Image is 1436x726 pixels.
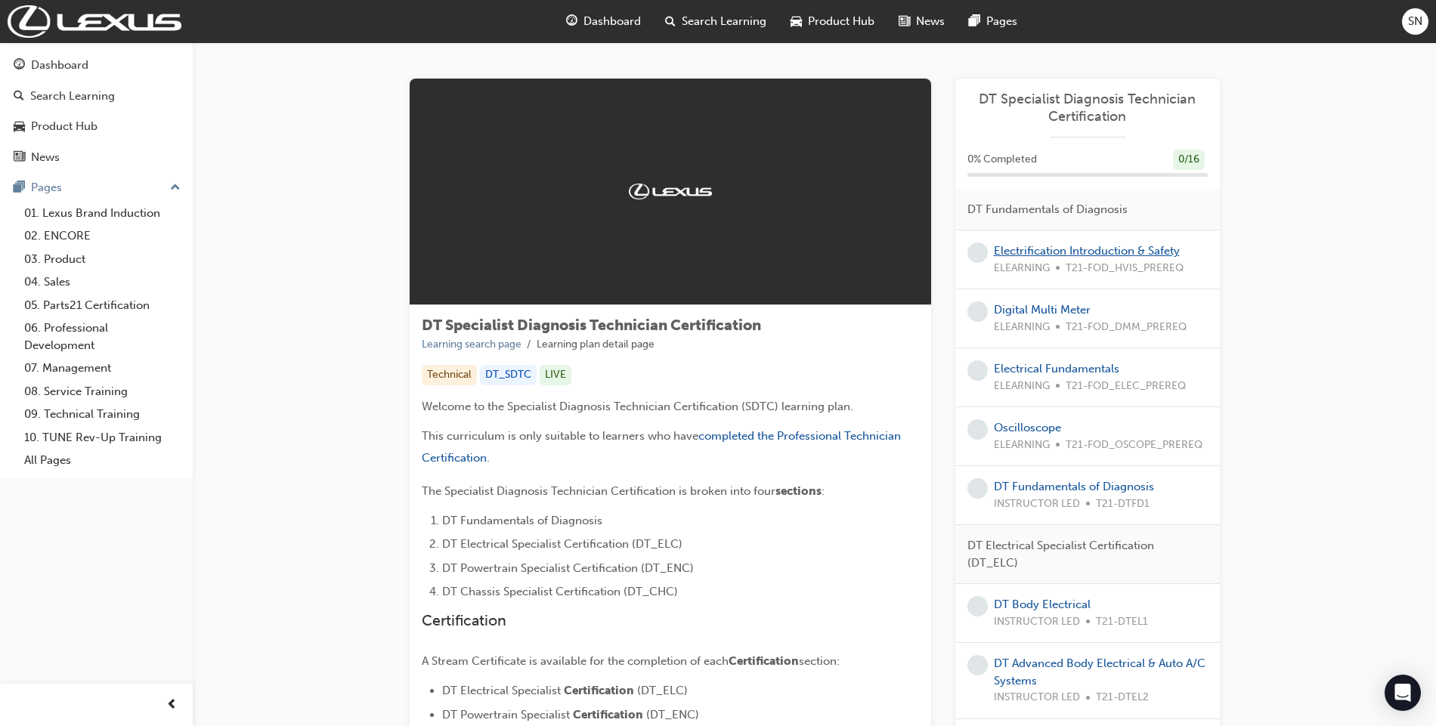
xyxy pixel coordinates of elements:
[422,317,761,334] span: DT Specialist Diagnosis Technician Certification
[967,537,1196,571] span: DT Electrical Specialist Certification (DT_ELC)
[994,480,1154,493] a: DT Fundamentals of Diagnosis
[1096,689,1149,706] span: T21-DTEL2
[422,338,521,351] a: Learning search page
[442,514,602,527] span: DT Fundamentals of Diagnosis
[994,362,1119,375] a: Electrical Fundamentals
[969,12,980,31] span: pages-icon
[1096,496,1150,513] span: T21-DTFD1
[967,91,1208,125] a: DT Specialist Diagnosis Technician Certification
[583,13,641,30] span: Dashboard
[6,174,187,202] button: Pages
[994,598,1091,611] a: DT Body Electrical
[916,13,945,30] span: News
[18,380,187,403] a: 08. Service Training
[1385,675,1421,711] div: Open Intercom Messenger
[637,684,688,697] span: (DT_ELC)
[967,655,988,675] span: learningRecordVerb_NONE-icon
[14,120,25,134] span: car-icon
[994,613,1080,631] span: INSTRUCTOR LED
[18,270,187,294] a: 04. Sales
[18,248,187,271] a: 03. Product
[775,484,822,498] span: sections
[573,708,643,721] span: Certification
[887,6,957,37] a: news-iconNews
[540,365,571,385] div: LIVE
[957,6,1029,37] a: pages-iconPages
[566,12,577,31] span: guage-icon
[18,403,187,426] a: 09. Technical Training
[986,13,1017,30] span: Pages
[6,144,187,171] a: News
[18,224,187,248] a: 02. ENCORE
[170,178,181,198] span: up-icon
[422,429,698,443] span: This curriculum is only suitable to learners who have
[18,426,187,450] a: 10. TUNE Rev-Up Training
[18,202,187,225] a: 01. Lexus Brand Induction
[994,656,1205,687] a: DT Advanced Body Electrical & Auto A/C Systems
[967,478,988,499] span: learningRecordVerb_NONE-icon
[30,88,115,105] div: Search Learning
[967,201,1128,218] span: DT Fundamentals of Diagnosis
[554,6,653,37] a: guage-iconDashboard
[1402,8,1428,35] button: SN
[1096,613,1148,631] span: T21-DTEL1
[967,419,988,440] span: learningRecordVerb_NONE-icon
[6,48,187,174] button: DashboardSearch LearningProduct HubNews
[442,585,678,598] span: DT Chassis Specialist Certification (DT_CHC)
[967,301,988,322] span: learningRecordVerb_NONE-icon
[994,303,1091,317] a: Digital Multi Meter
[6,113,187,141] a: Product Hub
[729,654,799,668] span: Certification
[442,684,561,697] span: DT Electrical Specialist
[967,151,1037,168] span: 0 % Completed
[166,696,178,715] span: prev-icon
[822,484,825,498] span: :
[1173,150,1205,170] div: 0 / 16
[18,357,187,380] a: 07. Management
[899,12,910,31] span: news-icon
[6,51,187,79] a: Dashboard
[629,184,712,199] img: Trak
[682,13,766,30] span: Search Learning
[537,336,655,354] li: Learning plan detail page
[14,90,24,103] span: search-icon
[994,260,1050,277] span: ELEARNING
[994,496,1080,513] span: INSTRUCTOR LED
[994,421,1061,434] a: Oscilloscope
[442,561,694,575] span: DT Powertrain Specialist Certification (DT_ENC)
[422,365,477,385] div: Technical
[653,6,778,37] a: search-iconSearch Learning
[778,6,887,37] a: car-iconProduct Hub
[31,118,97,135] div: Product Hub
[487,451,490,465] span: .
[422,612,506,629] span: Certification
[422,429,904,465] a: completed the Professional Technician Certification
[18,317,187,357] a: 06. Professional Development
[1066,319,1187,336] span: T21-FOD_DMM_PREREQ
[442,537,682,551] span: DT Electrical Specialist Certification (DT_ELC)
[994,319,1050,336] span: ELEARNING
[18,294,187,317] a: 05. Parts21 Certification
[442,708,570,721] span: DT Powertrain Specialist
[422,484,775,498] span: The Specialist Diagnosis Technician Certification is broken into four
[994,437,1050,454] span: ELEARNING
[994,244,1180,258] a: Electrification Introduction & Safety
[665,12,676,31] span: search-icon
[1066,260,1184,277] span: T21-FOD_HVIS_PREREQ
[31,179,62,196] div: Pages
[646,708,699,721] span: (DT_ENC)
[31,149,60,166] div: News
[1408,13,1422,30] span: SN
[967,243,988,263] span: learningRecordVerb_NONE-icon
[967,596,988,616] span: learningRecordVerb_NONE-icon
[31,57,88,74] div: Dashboard
[480,365,537,385] div: DT_SDTC
[8,5,181,38] img: Trak
[1066,378,1186,395] span: T21-FOD_ELEC_PREREQ
[799,654,840,668] span: section:
[808,13,874,30] span: Product Hub
[14,151,25,165] span: news-icon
